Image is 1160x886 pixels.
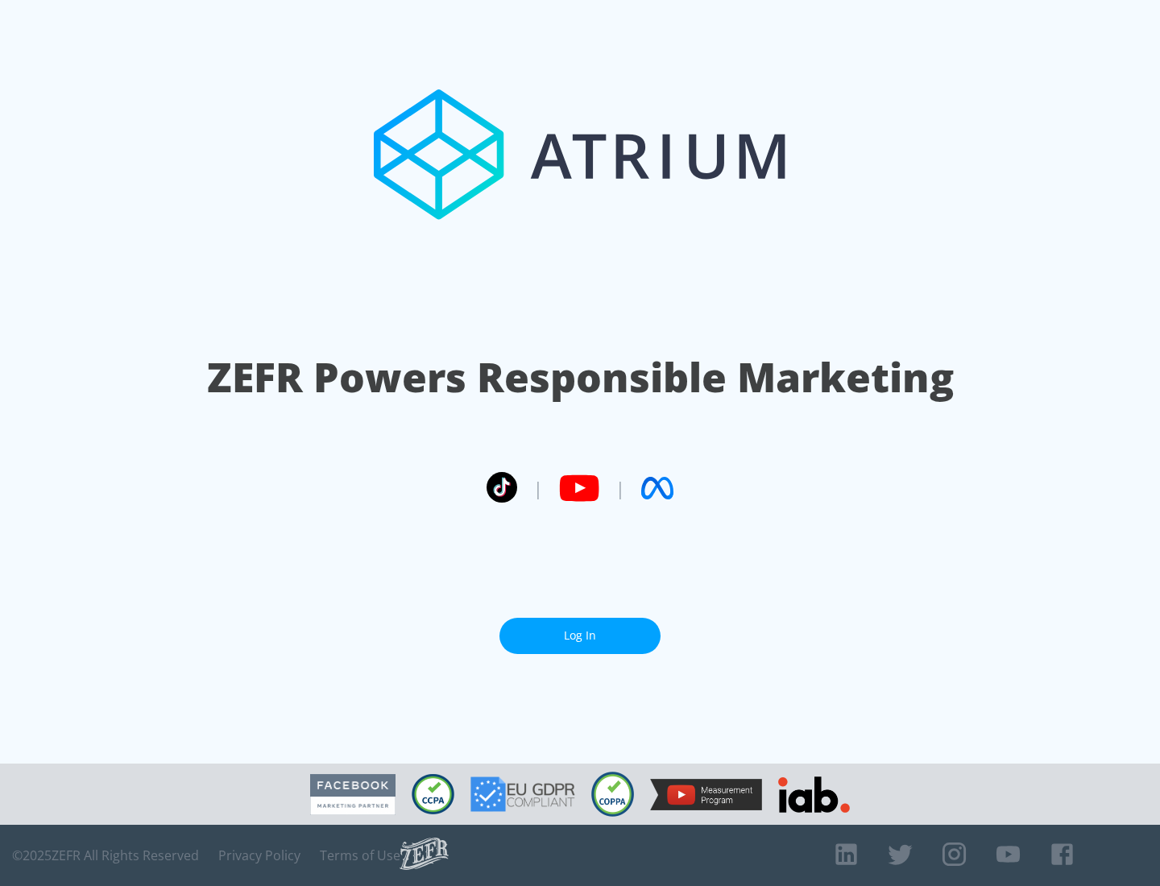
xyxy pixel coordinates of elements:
span: | [533,476,543,500]
img: YouTube Measurement Program [650,779,762,810]
span: © 2025 ZEFR All Rights Reserved [12,847,199,863]
img: CCPA Compliant [412,774,454,814]
img: COPPA Compliant [591,772,634,817]
a: Log In [499,618,661,654]
h1: ZEFR Powers Responsible Marketing [207,350,954,405]
span: | [615,476,625,500]
a: Terms of Use [320,847,400,863]
img: GDPR Compliant [470,776,575,812]
a: Privacy Policy [218,847,300,863]
img: Facebook Marketing Partner [310,774,396,815]
img: IAB [778,776,850,813]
